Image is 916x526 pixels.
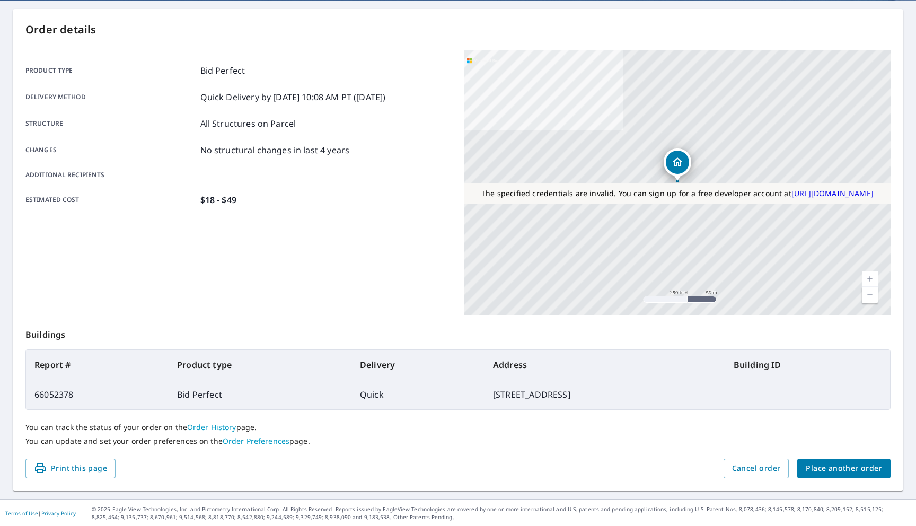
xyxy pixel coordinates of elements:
[223,436,289,446] a: Order Preferences
[200,144,350,156] p: No structural changes in last 4 years
[485,350,725,380] th: Address
[200,117,296,130] p: All Structures on Parcel
[797,459,891,478] button: Place another order
[25,144,196,156] p: Changes
[664,148,691,181] div: Dropped pin, building 1, Residential property, 2 2nd St Colonial Beach, VA 22443
[5,510,76,516] p: |
[25,117,196,130] p: Structure
[169,350,351,380] th: Product type
[41,510,76,517] a: Privacy Policy
[724,459,789,478] button: Cancel order
[732,462,781,475] span: Cancel order
[25,91,196,103] p: Delivery method
[351,350,485,380] th: Delivery
[92,505,911,521] p: © 2025 Eagle View Technologies, Inc. and Pictometry International Corp. All Rights Reserved. Repo...
[25,22,891,38] p: Order details
[25,459,116,478] button: Print this page
[200,91,386,103] p: Quick Delivery by [DATE] 10:08 AM PT ([DATE])
[34,462,107,475] span: Print this page
[806,462,882,475] span: Place another order
[862,271,878,287] a: Current Level 17, Zoom In
[26,380,169,409] td: 66052378
[5,510,38,517] a: Terms of Use
[862,287,878,303] a: Current Level 17, Zoom Out
[351,380,485,409] td: Quick
[725,350,890,380] th: Building ID
[464,183,891,204] div: The specified credentials are invalid. You can sign up for a free developer account at http://www...
[26,350,169,380] th: Report #
[791,188,874,198] a: [URL][DOMAIN_NAME]
[200,64,245,77] p: Bid Perfect
[25,315,891,349] p: Buildings
[187,422,236,432] a: Order History
[25,423,891,432] p: You can track the status of your order on the page.
[464,183,891,204] div: The specified credentials are invalid. You can sign up for a free developer account at
[25,170,196,180] p: Additional recipients
[25,64,196,77] p: Product type
[169,380,351,409] td: Bid Perfect
[25,436,891,446] p: You can update and set your order preferences on the page.
[25,194,196,206] p: Estimated cost
[200,194,236,206] p: $18 - $49
[485,380,725,409] td: [STREET_ADDRESS]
